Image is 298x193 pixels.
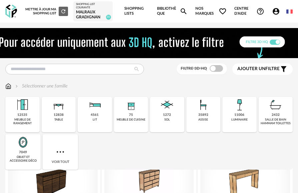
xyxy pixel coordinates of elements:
span: Ajouter un [237,66,265,71]
span: Account Circle icon [272,7,280,15]
img: OXP [5,5,17,18]
div: 12535 [17,113,27,117]
span: Filter icon [280,65,288,73]
div: luminaire [231,118,248,122]
div: table [54,118,63,122]
div: sol [164,118,170,122]
div: 2432 [272,113,280,117]
span: filtre [237,66,280,72]
button: Ajouter unfiltre Filter icon [232,63,293,75]
div: 7049 [19,150,27,155]
div: objet et accessoire déco [7,155,39,163]
img: svg+xml;base64,PHN2ZyB3aWR0aD0iMTYiIGhlaWdodD0iMTYiIHZpZXdCb3g9IjAgMCAxNiAxNiIgZmlsbD0ibm9uZSIgeG... [14,83,19,89]
span: Heart Outline icon [219,7,227,15]
span: Account Circle icon [272,7,283,15]
img: Table.png [51,97,67,113]
img: Luminaire.png [231,97,247,113]
span: Refresh icon [60,9,66,13]
div: 4561 [91,113,99,117]
div: lit [93,118,97,122]
img: Literie.png [87,97,103,113]
div: Sélectionner une famille [14,83,68,89]
img: Sol.png [159,97,175,113]
img: Salle%20de%20bain.png [268,97,284,113]
img: Assise.png [195,97,211,113]
img: svg+xml;base64,PHN2ZyB3aWR0aD0iMTYiIGhlaWdodD0iMTciIHZpZXdCb3g9IjAgMCAxNiAxNyIgZmlsbD0ibm9uZSIgeG... [5,83,11,89]
div: meuble de cuisine [117,118,145,122]
span: 30 [106,15,111,20]
img: Miroir.png [15,134,31,150]
div: meuble de rangement [7,118,38,126]
div: salle de bain hammam toilettes [261,118,291,126]
div: assise [198,118,208,122]
div: 1272 [163,113,171,117]
div: 11006 [234,113,244,117]
div: Voir tout [43,134,78,170]
div: 75 [129,113,133,117]
div: Malraux Gradignan [76,10,110,20]
span: Filtre 3D HQ [181,66,207,70]
div: Shopping List courante [76,3,110,10]
a: Shopping List courante Malraux Gradignan 30 [76,3,110,20]
img: more.7b13dc1.svg [55,147,66,157]
img: fr [286,8,293,15]
div: Mettre à jour ma Shopping List [25,7,68,16]
img: Meuble%20de%20rangement.png [14,97,30,113]
img: Rangement.png [123,97,139,113]
div: 12838 [54,113,64,117]
span: Magnify icon [180,7,188,15]
div: 35892 [198,113,208,117]
span: Help Circle Outline icon [256,7,264,15]
span: Centre d'aideHelp Circle Outline icon [234,6,264,16]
